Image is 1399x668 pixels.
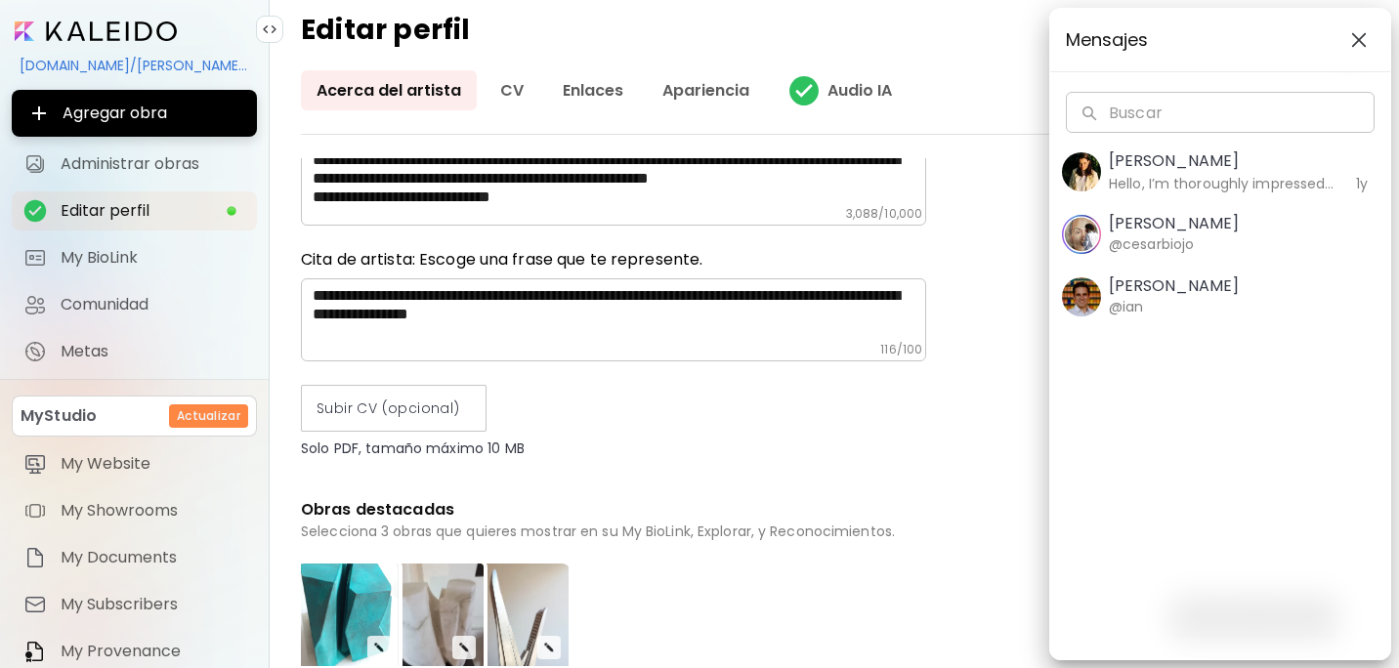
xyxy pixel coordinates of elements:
h6: Hello, I’m thoroughly impressed by your artworks on, your style and pieces are truly remarkable. ... [1109,173,1335,194]
h6: @cesarbiojo [1109,233,1194,255]
h6: @ian [1109,296,1143,317]
span: Mensajes [1066,24,1328,56]
img: closeChatList [1351,32,1367,48]
h5: [PERSON_NAME] [1109,149,1335,173]
h5: [PERSON_NAME] [1109,276,1239,296]
button: closeChatList [1343,24,1375,56]
h6: 1y [1346,173,1378,194]
h5: [PERSON_NAME] [1109,214,1239,233]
